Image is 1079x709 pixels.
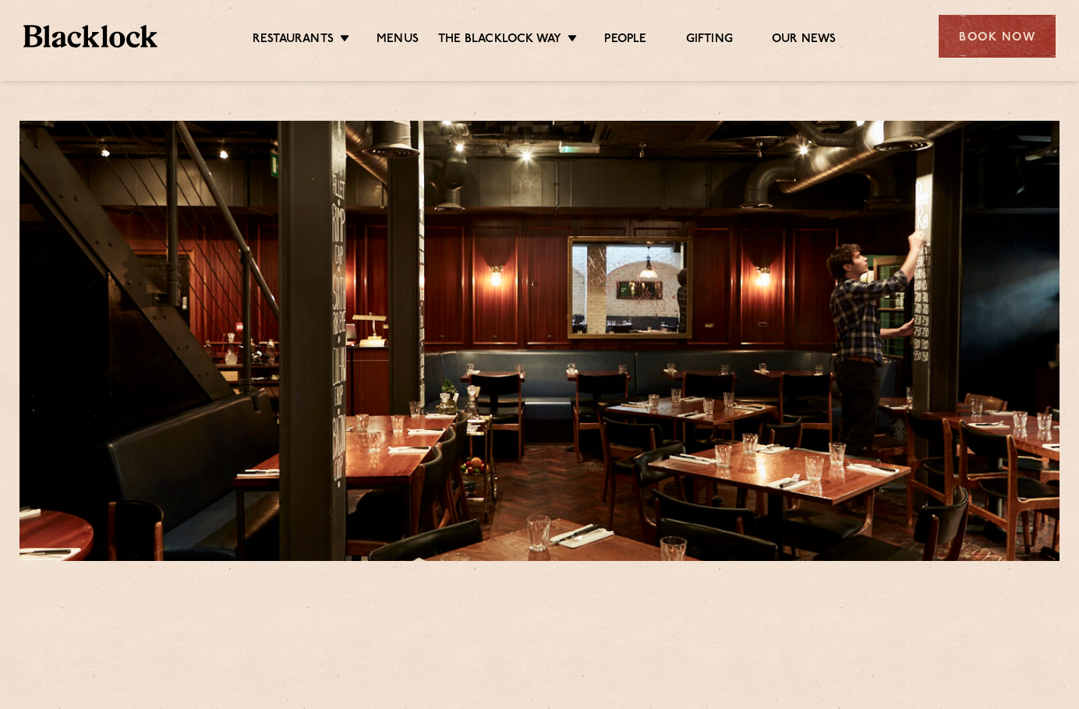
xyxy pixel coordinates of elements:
[686,32,733,49] a: Gifting
[253,32,334,49] a: Restaurants
[604,32,646,49] a: People
[772,32,837,49] a: Our News
[23,25,157,48] img: BL_Textured_Logo-footer-cropped.svg
[377,32,419,49] a: Menus
[438,32,561,49] a: The Blacklock Way
[939,15,1056,58] div: Book Now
